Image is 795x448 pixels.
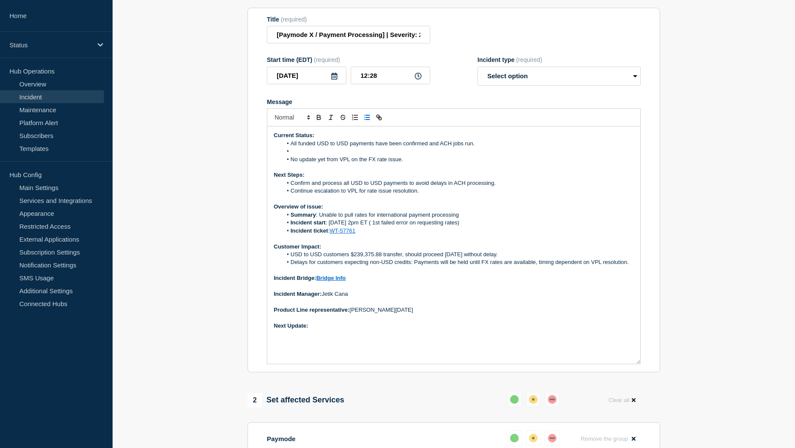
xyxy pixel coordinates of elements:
button: Clear all [603,392,641,408]
div: Message [267,126,640,364]
button: Toggle italic text [325,112,337,123]
p: Paymode [267,435,296,442]
button: down [544,430,560,446]
button: Toggle strikethrough text [337,112,349,123]
button: Toggle ordered list [349,112,361,123]
div: Start time (EDT) [267,56,430,63]
button: Toggle bulleted list [361,112,373,123]
strong: Incident Bridge: [274,275,346,281]
div: Title [267,16,430,23]
strong: Product Line representative: [274,307,349,313]
strong: Overview of issue: [274,203,323,210]
li: Confirm and process all USD to USD payments to avoid delays in ACH processing. [282,179,634,187]
div: down [548,395,556,404]
strong: Incident ticket [290,227,328,234]
button: affected [526,430,541,446]
a: WT-57761 [330,227,355,234]
button: down [544,392,560,407]
div: up [510,395,519,404]
div: down [548,434,556,442]
strong: Customer Impact: [274,243,321,250]
input: YYYY-MM-DD [267,67,346,84]
li: USD to USD customers $239,375.88 transfer, should proceed [DATE] without delay. [282,251,634,258]
button: Remove the group [575,430,641,447]
div: Message [267,98,641,105]
button: up [507,392,522,407]
li: : [DATE] 2pm ET ( 1st failed error on requesting rates) [282,219,634,227]
div: up [510,434,519,442]
li: All funded USD to USD payments have been confirmed and ACH jobs run. [282,140,634,147]
li: : [282,227,634,235]
a: Bridge Info [316,275,346,281]
button: affected [526,392,541,407]
p: Status [9,41,92,49]
strong: Current Status: [274,132,315,138]
span: (required) [281,16,307,23]
select: Incident type [477,67,641,86]
li: Delays for customers expecting non-USD credits: Payments will be held until FX rates are availabl... [282,258,634,266]
span: (required) [314,56,340,63]
button: Toggle bold text [313,112,325,123]
button: Toggle link [373,112,385,123]
li: Continue escalation to VPL for rate issue resolution. [282,187,634,195]
input: HH:MM [351,67,430,84]
strong: Summary [290,212,316,218]
strong: Incident Manager: [274,291,321,297]
div: Incident type [477,56,641,63]
strong: Next Update: [274,322,308,329]
button: up [507,430,522,446]
p: Jetik Cana [274,290,634,298]
p: [PERSON_NAME][DATE] [274,306,634,314]
strong: Incident start [290,219,326,226]
strong: Next Steps: [274,172,305,178]
li: : Unable to pull rates for international payment processing [282,211,634,219]
span: 2 [248,393,262,408]
li: No update yet from VPL on the FX rate issue. [282,156,634,163]
div: Set affected Services [248,393,344,408]
span: Font size [271,112,313,123]
span: Remove the group [581,436,628,442]
span: (required) [516,56,542,63]
div: affected [529,395,538,404]
div: affected [529,434,538,442]
input: Title [267,26,430,43]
